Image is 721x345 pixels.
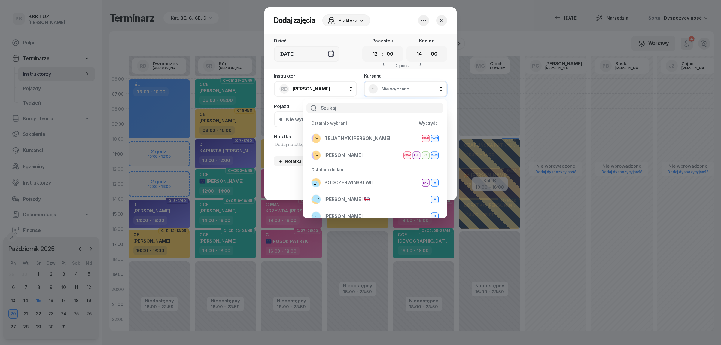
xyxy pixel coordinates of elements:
[420,136,431,141] div: KWP
[402,153,413,158] div: KWP
[274,156,324,166] button: Notatka biurowa
[278,159,320,164] div: Notatka biurowa
[274,16,315,25] h2: Dodaj zajęcia
[324,213,363,219] span: [PERSON_NAME]
[426,50,427,57] div: :
[286,117,315,122] div: Nie wybrano
[324,152,363,158] span: [PERSON_NAME]
[429,153,441,158] div: C+CE
[415,118,442,128] button: Wyczyść
[432,197,438,202] div: A
[293,86,330,92] span: [PERSON_NAME]
[324,180,374,185] span: PODCZERWIŃSKI WIT
[429,136,441,141] div: C+CE
[419,121,438,126] div: Wyczyść
[421,180,430,185] div: E-L
[431,135,439,142] button: C+CE
[281,87,288,92] span: RD
[422,179,430,187] button: E-L
[311,167,345,172] span: Ostatnio dodani
[306,103,443,113] input: Szukaj
[274,111,447,127] button: Nie wybrano
[339,17,357,24] span: Praktyka
[431,196,439,203] button: A
[324,197,370,202] span: [PERSON_NAME]
[432,180,438,185] div: A
[274,81,357,97] button: RD[PERSON_NAME]
[432,214,438,219] div: B
[431,151,439,159] button: C+CE
[412,153,421,158] div: E-L
[422,135,430,142] button: KWP
[382,86,443,92] span: Nie wybrano
[422,151,430,159] button: C
[413,151,421,159] button: E-L
[431,212,439,220] button: B
[382,50,383,57] div: :
[324,136,391,141] span: TELIATNYK [PERSON_NAME]
[423,153,429,158] div: C
[308,121,347,126] div: Ostatnio wybrani
[431,179,439,187] button: A
[403,151,411,159] button: KWP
